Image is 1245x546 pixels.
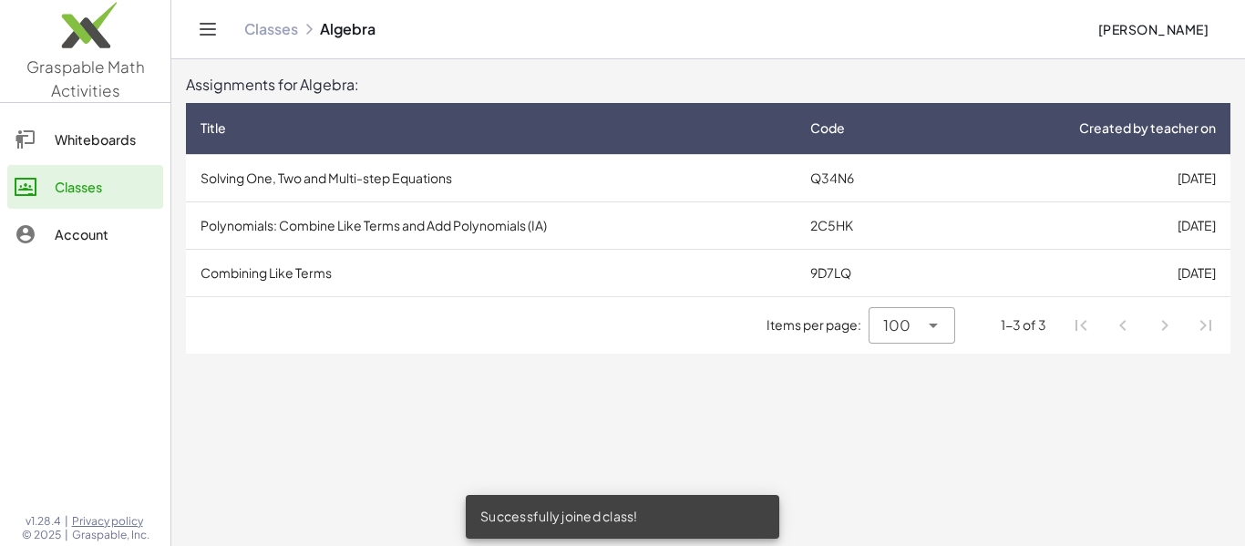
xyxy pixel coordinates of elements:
[26,514,61,529] span: v1.28.4
[244,20,298,38] a: Classes
[7,212,163,256] a: Account
[186,74,1230,96] div: Assignments for Algebra:
[186,201,796,249] td: Polynomials: Combine Like Terms and Add Polynomials (IA)
[72,528,149,542] span: Graspable, Inc.
[930,201,1230,249] td: [DATE]
[7,165,163,209] a: Classes
[1079,118,1216,138] span: Created by teacher on
[1061,304,1227,346] nav: Pagination Navigation
[796,201,931,249] td: 2C5HK
[26,57,145,100] span: Graspable Math Activities
[1097,21,1209,37] span: [PERSON_NAME]
[1083,13,1223,46] button: [PERSON_NAME]
[186,154,796,201] td: Solving One, Two and Multi-step Equations
[466,495,779,539] div: Successfully joined class!
[193,15,222,44] button: Toggle navigation
[1001,315,1046,335] div: 1-3 of 3
[810,118,845,138] span: Code
[72,514,149,529] a: Privacy policy
[55,223,156,245] div: Account
[930,249,1230,296] td: [DATE]
[22,528,61,542] span: © 2025
[7,118,163,161] a: Whiteboards
[796,154,931,201] td: Q34N6
[55,129,156,150] div: Whiteboards
[55,176,156,198] div: Classes
[65,528,68,542] span: |
[201,118,226,138] span: Title
[796,249,931,296] td: 9D7LQ
[65,514,68,529] span: |
[186,249,796,296] td: Combining Like Terms
[883,314,911,336] span: 100
[767,315,869,335] span: Items per page:
[930,154,1230,201] td: [DATE]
